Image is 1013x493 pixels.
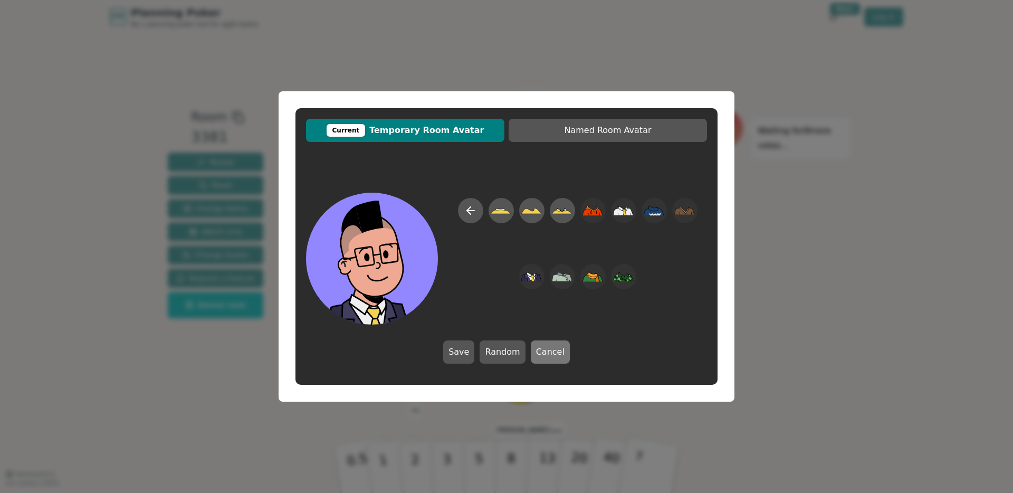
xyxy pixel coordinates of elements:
div: Current [327,124,366,137]
button: Cancel [531,340,570,364]
span: Named Room Avatar [514,124,702,137]
span: Temporary Room Avatar [311,124,499,137]
button: Random [480,340,525,364]
button: Named Room Avatar [509,119,707,142]
button: CurrentTemporary Room Avatar [306,119,504,142]
button: Save [443,340,474,364]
